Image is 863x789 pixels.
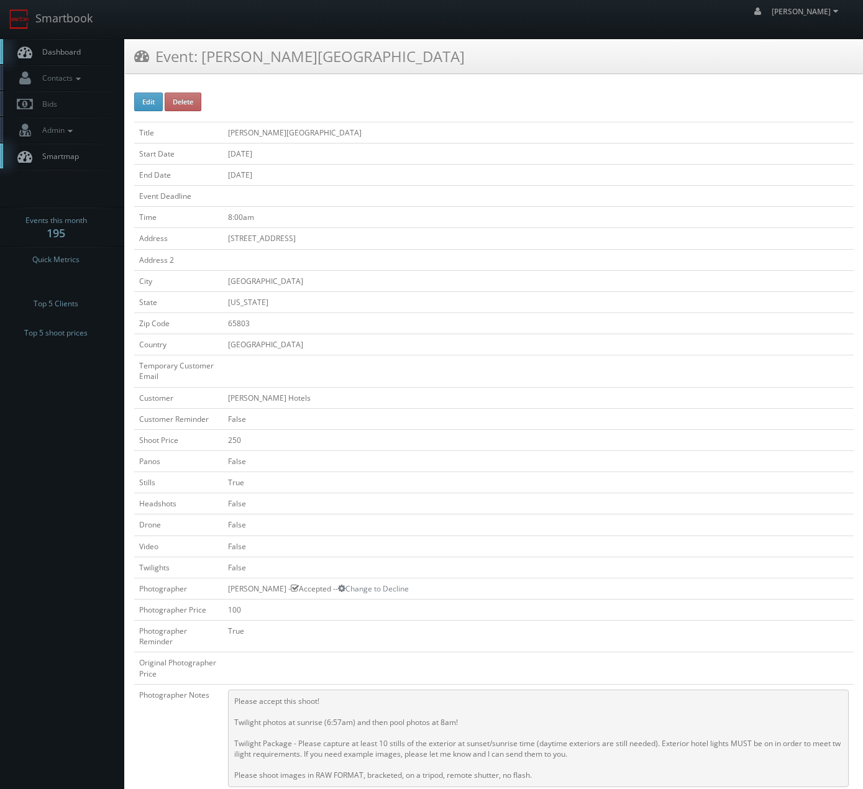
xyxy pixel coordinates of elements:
span: Dashboard [36,47,81,57]
td: [PERSON_NAME] - Accepted -- [223,578,854,599]
td: Address [134,228,223,249]
td: Stills [134,472,223,493]
td: Customer [134,387,223,408]
td: True [223,621,854,652]
a: Change to Decline [338,583,409,594]
td: Original Photographer Price [134,652,223,684]
td: [DATE] [223,164,854,185]
td: Customer Reminder [134,408,223,429]
td: Time [134,207,223,228]
td: False [223,493,854,514]
span: Bids [36,99,57,109]
td: Start Date [134,143,223,164]
span: Top 5 Clients [34,298,78,310]
td: Temporary Customer Email [134,355,223,387]
td: Photographer Reminder [134,621,223,652]
td: [STREET_ADDRESS] [223,228,854,249]
span: Quick Metrics [32,253,80,266]
span: Events this month [25,214,87,227]
td: [DATE] [223,143,854,164]
td: 100 [223,599,854,620]
td: Title [134,122,223,143]
pre: Please accept this shoot! Twilight photos at sunrise (6:57am) and then pool photos at 8am! Twilig... [228,690,849,787]
td: Address 2 [134,249,223,270]
td: False [223,514,854,536]
td: True [223,472,854,493]
span: Top 5 shoot prices [24,327,88,339]
td: Event Deadline [134,186,223,207]
td: Video [134,536,223,557]
td: [PERSON_NAME][GEOGRAPHIC_DATA] [223,122,854,143]
td: Photographer [134,578,223,599]
strong: 195 [47,226,65,240]
td: [GEOGRAPHIC_DATA] [223,334,854,355]
td: Shoot Price [134,429,223,450]
td: [GEOGRAPHIC_DATA] [223,270,854,291]
td: 65803 [223,312,854,334]
td: [US_STATE] [223,291,854,312]
td: [PERSON_NAME] Hotels [223,387,854,408]
td: False [223,408,854,429]
td: Country [134,334,223,355]
span: Contacts [36,73,84,83]
td: False [223,536,854,557]
td: Photographer Price [134,599,223,620]
td: False [223,450,854,472]
td: State [134,291,223,312]
span: [PERSON_NAME] [772,6,842,17]
td: 8:00am [223,207,854,228]
td: Drone [134,514,223,536]
td: City [134,270,223,291]
button: Edit [134,93,163,111]
span: Admin [36,125,76,135]
td: Twilights [134,557,223,578]
td: End Date [134,164,223,185]
td: False [223,557,854,578]
h3: Event: [PERSON_NAME][GEOGRAPHIC_DATA] [134,45,465,67]
td: 250 [223,429,854,450]
button: Delete [165,93,201,111]
td: Zip Code [134,312,223,334]
td: Headshots [134,493,223,514]
img: smartbook-logo.png [9,9,29,29]
td: Panos [134,450,223,472]
span: Smartmap [36,151,79,162]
